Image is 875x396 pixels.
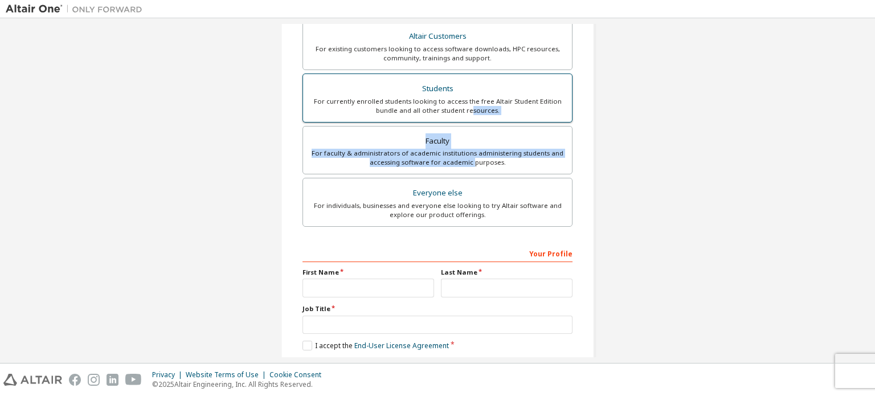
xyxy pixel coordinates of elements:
[310,81,565,97] div: Students
[310,28,565,44] div: Altair Customers
[186,370,269,379] div: Website Terms of Use
[310,149,565,167] div: For faculty & administrators of academic institutions administering students and accessing softwa...
[354,341,449,350] a: End-User License Agreement
[302,244,573,262] div: Your Profile
[6,3,148,15] img: Altair One
[152,379,328,389] p: © 2025 Altair Engineering, Inc. All Rights Reserved.
[302,304,573,313] label: Job Title
[269,370,328,379] div: Cookie Consent
[152,370,186,379] div: Privacy
[107,374,118,386] img: linkedin.svg
[302,268,434,277] label: First Name
[125,374,142,386] img: youtube.svg
[88,374,100,386] img: instagram.svg
[310,97,565,115] div: For currently enrolled students looking to access the free Altair Student Edition bundle and all ...
[302,341,449,350] label: I accept the
[310,201,565,219] div: For individuals, businesses and everyone else looking to try Altair software and explore our prod...
[441,268,573,277] label: Last Name
[69,374,81,386] img: facebook.svg
[310,133,565,149] div: Faculty
[310,44,565,63] div: For existing customers looking to access software downloads, HPC resources, community, trainings ...
[3,374,62,386] img: altair_logo.svg
[310,185,565,201] div: Everyone else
